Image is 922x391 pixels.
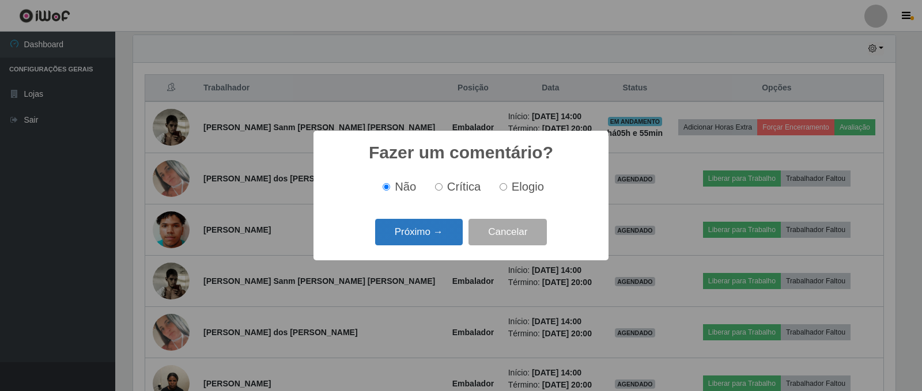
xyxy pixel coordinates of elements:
[435,183,443,191] input: Crítica
[500,183,507,191] input: Elogio
[468,219,547,246] button: Cancelar
[512,180,544,193] span: Elogio
[395,180,416,193] span: Não
[369,142,553,163] h2: Fazer um comentário?
[375,219,463,246] button: Próximo →
[447,180,481,193] span: Crítica
[383,183,390,191] input: Não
